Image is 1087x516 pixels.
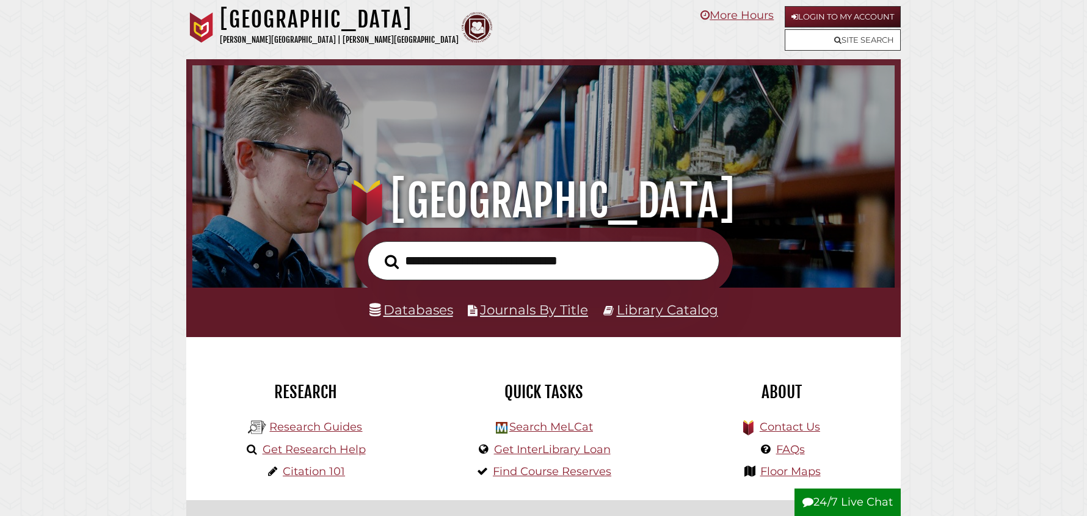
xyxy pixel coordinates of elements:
[220,33,459,47] p: [PERSON_NAME][GEOGRAPHIC_DATA] | [PERSON_NAME][GEOGRAPHIC_DATA]
[186,12,217,43] img: Calvin University
[480,302,588,318] a: Journals By Title
[434,382,653,402] h2: Quick Tasks
[617,302,718,318] a: Library Catalog
[283,465,345,478] a: Citation 101
[672,382,892,402] h2: About
[785,6,901,27] a: Login to My Account
[385,254,399,269] i: Search
[269,420,362,434] a: Research Guides
[496,422,507,434] img: Hekman Library Logo
[760,465,821,478] a: Floor Maps
[195,382,415,402] h2: Research
[263,443,366,456] a: Get Research Help
[509,420,593,434] a: Search MeLCat
[462,12,492,43] img: Calvin Theological Seminary
[369,302,453,318] a: Databases
[494,443,611,456] a: Get InterLibrary Loan
[379,251,405,273] button: Search
[493,465,611,478] a: Find Course Reserves
[220,6,459,33] h1: [GEOGRAPHIC_DATA]
[248,418,266,437] img: Hekman Library Logo
[209,174,879,228] h1: [GEOGRAPHIC_DATA]
[785,29,901,51] a: Site Search
[776,443,805,456] a: FAQs
[700,9,774,22] a: More Hours
[760,420,820,434] a: Contact Us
